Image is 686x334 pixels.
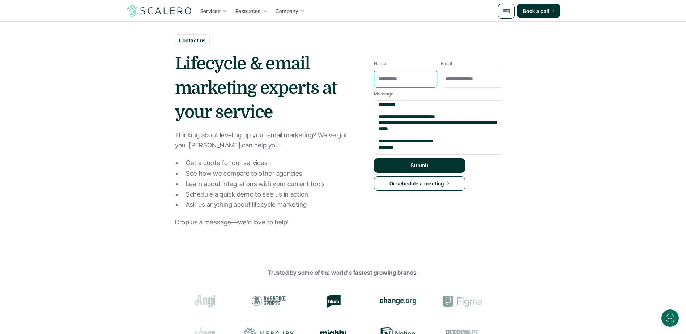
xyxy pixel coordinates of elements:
img: Scalero company logotype [126,4,193,18]
p: Message [374,91,393,97]
p: Drop us a message—we’d love to help! [175,217,356,228]
p: Schedule a quick demo to see us in action [186,189,356,200]
p: Learn about integrations with your current tools [186,179,356,189]
a: Book a call [517,4,560,18]
h2: Let us know if we can help with lifecycle marketing. [11,48,134,83]
a: Scalero company logotype [126,4,193,17]
p: See how we compare to other agencies [186,168,356,179]
p: Book a call [523,7,549,15]
p: Get a quote for our services [186,158,356,168]
iframe: gist-messenger-bubble-iframe [661,309,679,327]
a: Or schedule a meeting [374,176,465,191]
p: Thinking about leveling up your email marketing? We’ve got you. [PERSON_NAME] can help you: [175,130,356,151]
p: Trusted by some of the world's fastest growing brands. [132,268,555,278]
p: Email [441,61,452,66]
p: Name [374,61,386,66]
p: Resources [235,7,261,15]
img: 🇺🇸 [503,8,510,15]
input: Email [441,70,504,88]
h1: Lifecycle & email marketing experts at your service [175,52,356,125]
p: Ask us anything about lifecycle marketing [186,200,356,210]
p: Company [276,7,298,15]
p: Contact us [179,37,206,44]
span: We run on Gist [60,253,91,257]
p: Services [200,7,221,15]
p: Or schedule a meeting [389,180,444,187]
p: Submit [410,162,429,168]
textarea: Message [374,100,504,155]
input: Name [374,70,437,88]
h1: Hi! Welcome to [GEOGRAPHIC_DATA]. [11,35,134,47]
button: Submit [374,158,465,173]
button: New conversation [11,96,133,110]
span: New conversation [47,100,87,106]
